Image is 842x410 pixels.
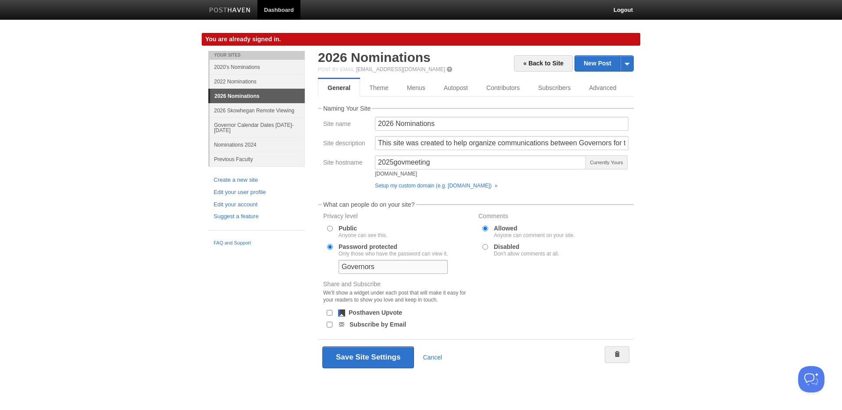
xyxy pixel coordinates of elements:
a: Setup my custom domain (e.g. [DOMAIN_NAME]) » [375,183,497,189]
img: Posthaven-bar [209,7,251,14]
label: Privacy level [323,213,473,221]
a: Suggest a feature [214,212,300,221]
label: Public [339,225,387,238]
legend: What can people do on your site? [322,201,416,208]
legend: Naming Your Site [322,105,372,111]
a: FAQ and Support [214,239,300,247]
a: Subscribers [529,79,580,97]
label: Subscribe by Email [350,321,406,327]
label: Comments [478,213,628,221]
a: Previous Faculty [210,152,305,166]
li: Your Sites [208,51,305,60]
a: [EMAIL_ADDRESS][DOMAIN_NAME] [356,66,445,72]
label: Share and Subscribe [323,281,473,306]
a: 2022 Nominations [210,74,305,89]
a: Governor Calendar Dates [DATE]-[DATE] [210,118,305,137]
a: Edit your user profile [214,188,300,197]
label: Disabled [494,244,559,256]
label: Allowed [494,225,575,238]
a: « Back to Site [514,55,573,72]
div: You are already signed in. [202,33,640,46]
label: Site description [323,140,370,148]
a: Autopost [435,79,477,97]
a: New Post [575,56,633,71]
div: Don't allow comments at all. [494,251,559,256]
a: Advanced [580,79,625,97]
a: 2026 Nominations [318,50,431,65]
a: Edit your account [214,200,300,209]
a: Nominations 2024 [210,137,305,152]
a: Contributors [477,79,529,97]
div: Anyone can comment on your site. [494,233,575,238]
button: Save Site Settings [322,346,414,368]
iframe: Help Scout Beacon - Open [798,366,824,392]
div: Only those who have the password can view it. [339,251,448,256]
a: General [318,79,360,97]
div: [DOMAIN_NAME] [375,171,586,176]
span: Post by Email [318,67,354,72]
label: Site hostname [323,159,370,168]
a: Create a new site [214,176,300,185]
a: Menus [398,79,435,97]
label: Site name [323,121,370,129]
span: Currently Yours [585,155,628,169]
div: We'll show a widget under each post that will make it easy for your readers to show you love and ... [323,289,473,303]
label: Posthaven Upvote [349,309,402,316]
a: Cancel [423,354,442,361]
div: Anyone can see this. [339,233,387,238]
a: 2026 Nominations [210,89,305,103]
a: 2020's Nominations [210,60,305,74]
label: Password protected [339,244,448,256]
a: Theme [360,79,398,97]
a: 2026 Skowhegan Remote Viewing [210,103,305,118]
